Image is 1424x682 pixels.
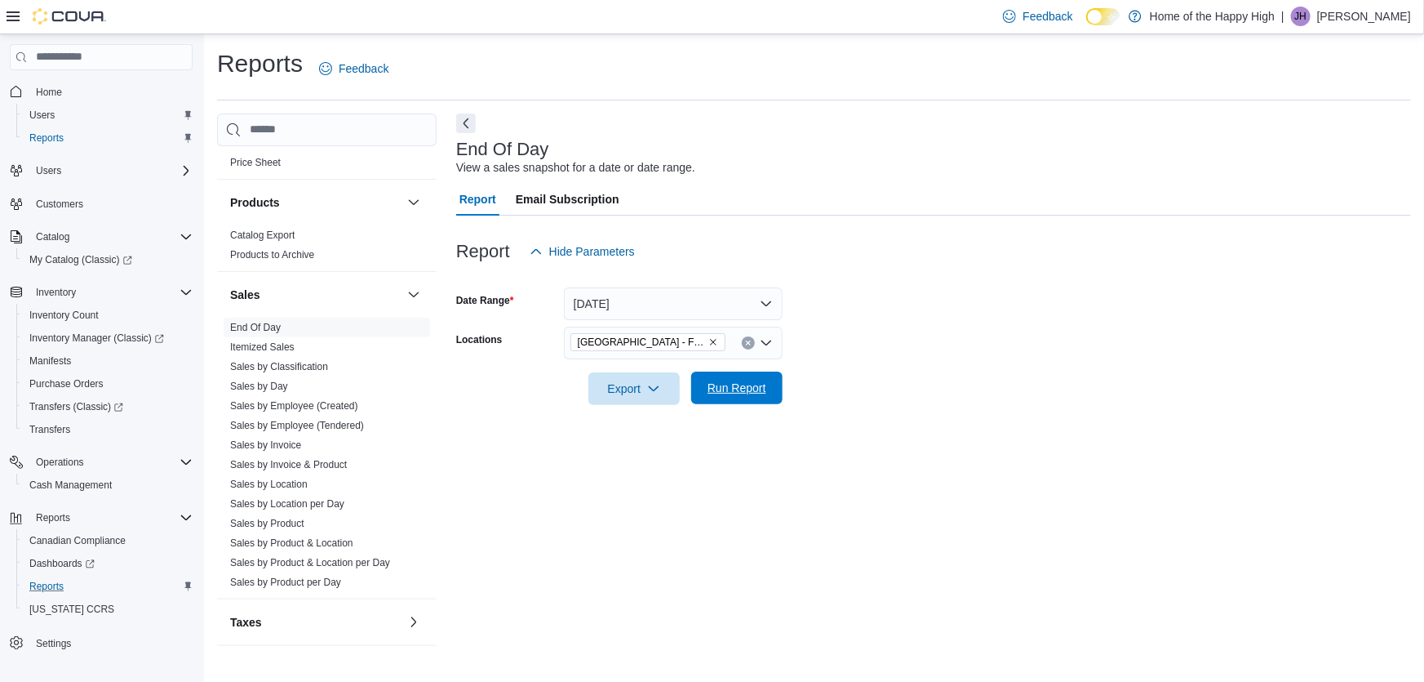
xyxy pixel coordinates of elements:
[29,161,68,181] button: Users
[1086,8,1120,25] input: Dark Mode
[230,420,364,431] a: Sales by Employee (Tendered)
[29,377,104,390] span: Purchase Orders
[230,614,262,631] h3: Taxes
[23,250,139,270] a: My Catalog (Classic)
[29,603,114,616] span: [US_STATE] CCRS
[23,475,118,495] a: Cash Management
[230,156,281,169] span: Price Sheet
[29,283,193,302] span: Inventory
[36,511,70,524] span: Reports
[588,372,680,405] button: Export
[23,397,193,417] span: Transfers (Classic)
[760,337,773,350] button: Open list of options
[23,328,193,348] span: Inventory Manager (Classic)
[230,249,314,261] a: Products to Archive
[23,531,193,551] span: Canadian Compliance
[217,47,303,80] h1: Reports
[456,242,510,261] h3: Report
[16,529,199,552] button: Canadian Compliance
[230,230,295,241] a: Catalog Export
[313,52,395,85] a: Feedback
[1150,7,1275,26] p: Home of the Happy High
[230,341,295,354] span: Itemized Sales
[23,305,105,325] a: Inventory Count
[404,285,424,305] button: Sales
[564,288,783,320] button: [DATE]
[230,419,364,432] span: Sales by Employee (Tendered)
[230,458,347,471] span: Sales by Invoice & Product
[16,598,199,621] button: [US_STATE] CCRS
[230,341,295,353] a: Itemized Sales
[1295,7,1307,26] span: JH
[36,164,61,177] span: Users
[691,372,783,404] button: Run Report
[3,451,199,474] button: Operations
[29,283,82,302] button: Inventory
[29,580,64,593] span: Reports
[459,183,496,216] span: Report
[230,556,390,569] span: Sales by Product & Location per Day
[230,194,401,211] button: Products
[29,332,164,345] span: Inventory Manager (Classic)
[29,400,123,413] span: Transfers (Classic)
[230,479,308,490] a: Sales by Location
[16,418,199,441] button: Transfers
[1086,25,1087,26] span: Dark Mode
[29,82,69,102] a: Home
[10,74,193,680] nav: Complex example
[217,153,437,179] div: Pricing
[16,552,199,575] a: Dashboards
[3,225,199,248] button: Catalog
[29,194,90,214] a: Customers
[516,183,619,216] span: Email Subscription
[29,309,99,322] span: Inventory Count
[23,420,77,439] a: Transfers
[3,506,199,529] button: Reports
[36,637,71,650] span: Settings
[230,322,281,333] a: End Of Day
[23,351,78,371] a: Manifests
[29,253,132,266] span: My Catalog (Classic)
[456,333,503,346] label: Locations
[230,498,344,510] a: Sales by Location per Day
[23,577,70,596] a: Reports
[230,248,314,261] span: Products to Archive
[29,109,55,122] span: Users
[404,613,424,632] button: Taxes
[29,161,193,181] span: Users
[708,380,766,396] span: Run Report
[578,334,705,350] span: [GEOGRAPHIC_DATA] - Fire & Flower
[16,350,199,372] button: Manifests
[230,478,308,491] span: Sales by Location
[230,614,401,631] button: Taxes
[29,423,70,436] span: Transfers
[217,225,437,271] div: Products
[29,227,193,247] span: Catalog
[23,305,193,325] span: Inventory Count
[23,374,110,394] a: Purchase Orders
[217,318,437,599] div: Sales
[3,281,199,304] button: Inventory
[29,632,193,653] span: Settings
[23,128,193,148] span: Reports
[29,508,77,528] button: Reports
[230,381,288,392] a: Sales by Day
[3,159,199,182] button: Users
[23,420,193,439] span: Transfers
[23,600,121,619] a: [US_STATE] CCRS
[230,287,401,303] button: Sales
[230,497,344,510] span: Sales by Location per Day
[16,304,199,327] button: Inventory Count
[456,159,695,176] div: View a sales snapshot for a date or date range.
[230,576,341,589] span: Sales by Product per Day
[230,400,358,412] a: Sales by Employee (Created)
[570,333,725,351] span: Strathmore - Pine Centre - Fire & Flower
[523,235,641,268] button: Hide Parameters
[23,600,193,619] span: Washington CCRS
[230,321,281,334] span: End Of Day
[23,554,101,573] a: Dashboards
[230,194,280,211] h3: Products
[23,475,193,495] span: Cash Management
[29,194,193,214] span: Customers
[16,248,199,271] a: My Catalog (Classic)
